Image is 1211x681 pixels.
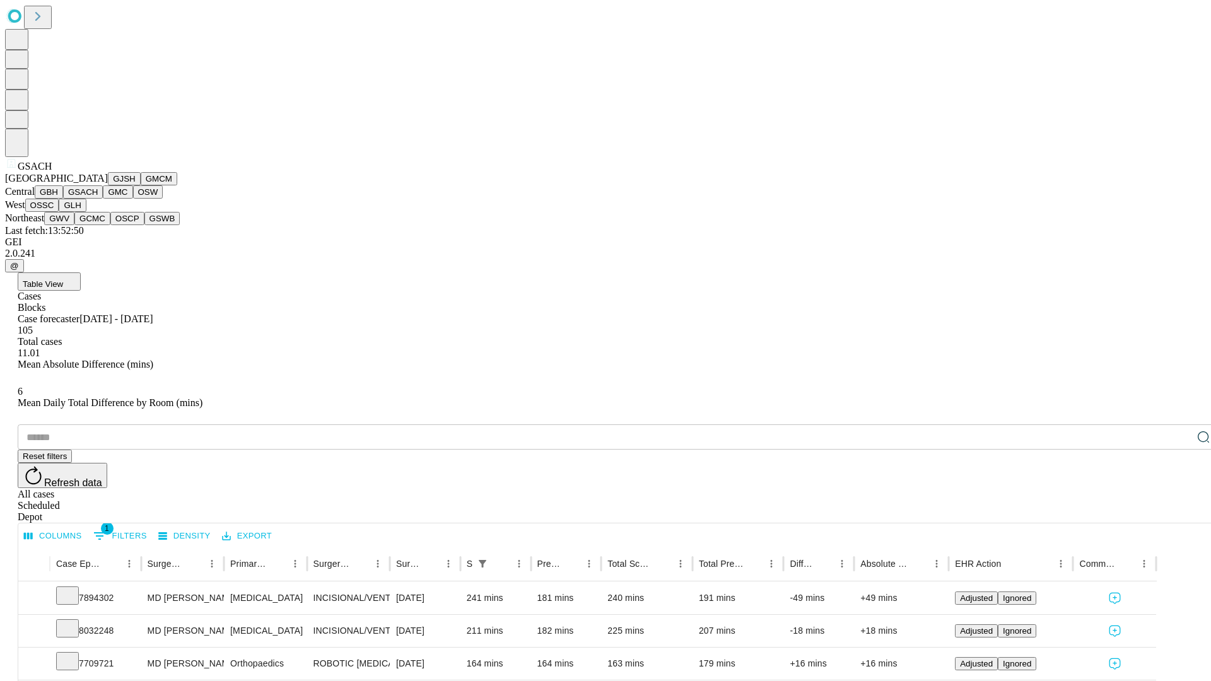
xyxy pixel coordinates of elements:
span: Mean Absolute Difference (mins) [18,359,153,370]
div: Surgery Date [396,559,421,569]
button: Expand [25,620,44,643]
div: MD [PERSON_NAME] [148,648,218,680]
span: West [5,199,25,210]
div: 207 mins [699,615,778,647]
button: Refresh data [18,463,107,488]
div: GEI [5,236,1206,248]
div: +16 mins [860,648,942,680]
span: [GEOGRAPHIC_DATA] [5,173,108,183]
button: Sort [563,555,580,573]
span: 105 [18,325,33,335]
span: 1 [101,522,114,535]
button: GSACH [63,185,103,199]
button: Export [219,527,275,546]
div: MD [PERSON_NAME] [148,582,218,614]
button: OSW [133,185,163,199]
span: Central [5,186,35,197]
div: -49 mins [790,582,848,614]
button: GCMC [74,212,110,225]
button: Menu [286,555,304,573]
button: Ignored [998,624,1036,637]
div: Comments [1079,559,1116,569]
div: 241 mins [467,582,525,614]
span: Ignored [1003,626,1031,636]
span: 11.01 [18,347,40,358]
div: INCISIONAL/VENTRAL/SPIGELIAN [MEDICAL_DATA] INITIAL 3-10 CM REDUCIBLE [313,582,383,614]
div: [MEDICAL_DATA] [230,615,300,647]
div: Scheduled In Room Duration [467,559,472,569]
button: Menu [440,555,457,573]
div: 7709721 [56,648,135,680]
div: 164 mins [467,648,525,680]
button: Menu [672,555,689,573]
button: Expand [25,653,44,675]
span: [DATE] - [DATE] [79,313,153,324]
button: Sort [745,555,763,573]
button: Menu [1135,555,1153,573]
div: [DATE] [396,615,454,647]
button: Select columns [21,527,85,546]
div: 164 mins [537,648,595,680]
div: Total Scheduled Duration [607,559,653,569]
div: Difference [790,559,814,569]
button: GMC [103,185,132,199]
span: Case forecaster [18,313,79,324]
button: Table View [18,272,81,291]
span: Refresh data [44,477,102,488]
div: -18 mins [790,615,848,647]
button: Show filters [90,526,150,546]
button: Sort [816,555,833,573]
div: +16 mins [790,648,848,680]
button: Adjusted [955,591,998,605]
span: Adjusted [960,626,993,636]
div: +18 mins [860,615,942,647]
button: GWV [44,212,74,225]
button: Ignored [998,657,1036,670]
span: Reset filters [23,451,67,461]
span: Ignored [1003,593,1031,603]
div: MD [PERSON_NAME] [148,615,218,647]
button: Menu [203,555,221,573]
button: Adjusted [955,657,998,670]
div: 163 mins [607,648,686,680]
div: 211 mins [467,615,525,647]
span: @ [10,261,19,271]
button: Sort [103,555,120,573]
button: Menu [369,555,387,573]
button: Sort [493,555,510,573]
button: OSSC [25,199,59,212]
button: Sort [422,555,440,573]
div: 1 active filter [474,555,491,573]
span: Ignored [1003,659,1031,668]
span: 6 [18,386,23,397]
div: Surgery Name [313,559,350,569]
span: Mean Daily Total Difference by Room (mins) [18,397,202,408]
div: Absolute Difference [860,559,909,569]
div: [DATE] [396,582,454,614]
button: Menu [510,555,528,573]
div: 191 mins [699,582,778,614]
button: GLH [59,199,86,212]
div: 8032248 [56,615,135,647]
button: GSWB [144,212,180,225]
span: Last fetch: 13:52:50 [5,225,84,236]
div: [MEDICAL_DATA] [230,582,300,614]
button: Menu [833,555,851,573]
button: Menu [928,555,945,573]
button: OSCP [110,212,144,225]
button: Sort [1002,555,1020,573]
div: [DATE] [396,648,454,680]
div: Surgeon Name [148,559,184,569]
div: Total Predicted Duration [699,559,744,569]
button: GMCM [141,172,177,185]
button: Expand [25,588,44,610]
button: Sort [269,555,286,573]
button: Ignored [998,591,1036,605]
div: EHR Action [955,559,1001,569]
button: Sort [185,555,203,573]
div: Predicted In Room Duration [537,559,562,569]
div: +49 mins [860,582,942,614]
div: Orthopaedics [230,648,300,680]
div: INCISIONAL/VENTRAL/SPIGELIAN [MEDICAL_DATA] INITIAL 3-10 CM REDUCIBLE [313,615,383,647]
button: Sort [654,555,672,573]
